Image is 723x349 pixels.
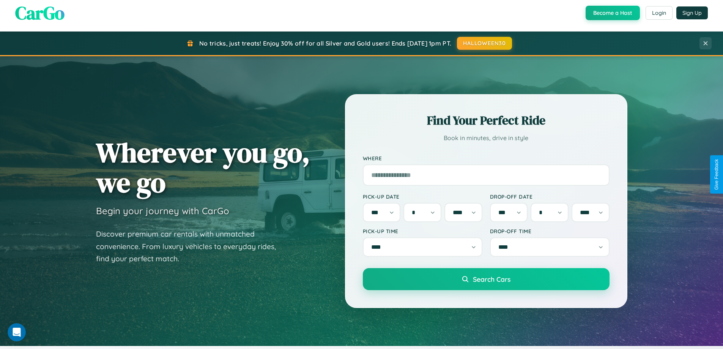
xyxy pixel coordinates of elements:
label: Where [363,155,610,161]
h2: Find Your Perfect Ride [363,112,610,129]
span: No tricks, just treats! Enjoy 30% off for all Silver and Gold users! Ends [DATE] 1pm PT. [199,39,451,47]
label: Pick-up Date [363,193,482,200]
h1: Wherever you go, we go [96,137,310,197]
span: CarGo [15,0,65,25]
div: Give Feedback [714,159,719,190]
button: Sign Up [676,6,708,19]
p: Discover premium car rentals with unmatched convenience. From luxury vehicles to everyday rides, ... [96,228,286,265]
button: Become a Host [586,6,640,20]
label: Drop-off Date [490,193,610,200]
h3: Begin your journey with CarGo [96,205,229,216]
label: Drop-off Time [490,228,610,234]
iframe: Intercom live chat [8,323,26,341]
button: HALLOWEEN30 [457,37,512,50]
label: Pick-up Time [363,228,482,234]
button: Login [646,6,673,20]
span: Search Cars [473,275,510,283]
button: Search Cars [363,268,610,290]
p: Book in minutes, drive in style [363,133,610,144]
